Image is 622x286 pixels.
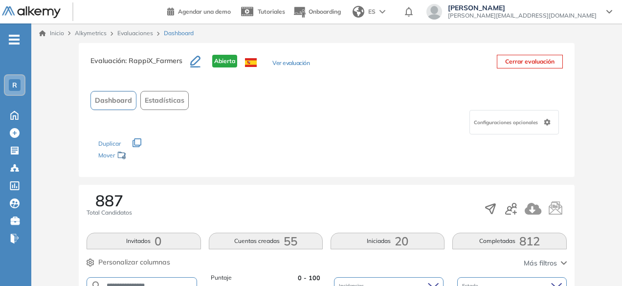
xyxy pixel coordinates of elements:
button: Onboarding [293,1,341,22]
span: Estadísticas [145,95,184,106]
span: Configuraciones opcionales [474,119,540,126]
button: Personalizar columnas [87,257,170,267]
button: Iniciadas20 [331,233,444,249]
img: arrow [379,10,385,14]
img: world [353,6,364,18]
span: Agendar una demo [178,8,231,15]
a: Evaluaciones [117,29,153,37]
span: : RappiX_Farmers [125,56,182,65]
span: 887 [95,193,123,208]
span: Onboarding [309,8,341,15]
span: Dashboard [95,95,132,106]
button: Ver evaluación [272,59,310,69]
div: Mover [98,147,196,165]
span: R [12,81,17,89]
button: Invitados0 [87,233,200,249]
h3: Evaluación [90,55,190,75]
span: Más filtros [524,258,557,268]
span: [PERSON_NAME] [448,4,597,12]
div: Configuraciones opcionales [469,110,559,134]
span: Alkymetrics [75,29,107,37]
button: Completadas812 [452,233,566,249]
i: - [9,39,20,41]
span: Tutoriales [258,8,285,15]
span: 0 - 100 [298,273,320,283]
span: [PERSON_NAME][EMAIL_ADDRESS][DOMAIN_NAME] [448,12,597,20]
button: Estadísticas [140,91,189,110]
img: ESP [245,58,257,67]
span: Personalizar columnas [98,257,170,267]
a: Agendar una demo [167,5,231,17]
a: Inicio [39,29,64,38]
img: Logo [2,6,61,19]
span: Abierta [212,55,237,67]
button: Dashboard [90,91,136,110]
span: ES [368,7,376,16]
button: Más filtros [524,258,567,268]
span: Dashboard [164,29,194,38]
span: Puntaje [211,273,232,283]
span: Duplicar [98,140,121,147]
button: Cuentas creadas55 [209,233,323,249]
button: Cerrar evaluación [497,55,563,68]
span: Total Candidatos [87,208,132,217]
